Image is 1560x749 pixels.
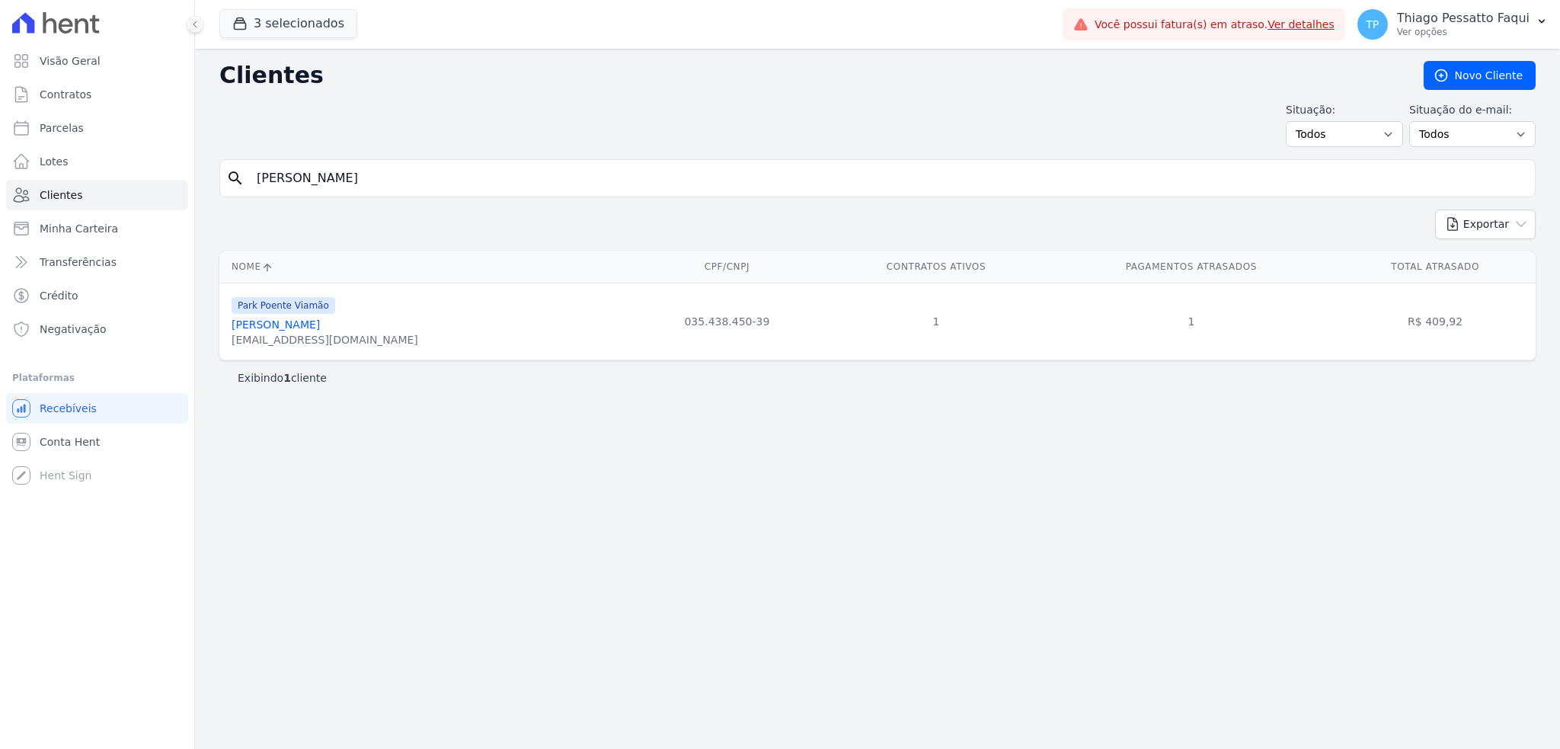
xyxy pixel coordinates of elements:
[40,254,117,270] span: Transferências
[283,372,291,384] b: 1
[248,163,1529,194] input: Buscar por nome, CPF ou e-mail
[40,434,100,450] span: Conta Hent
[12,369,182,387] div: Plataformas
[226,169,245,187] i: search
[232,332,418,347] div: [EMAIL_ADDRESS][DOMAIN_NAME]
[6,180,188,210] a: Clientes
[219,251,629,283] th: Nome
[40,87,91,102] span: Contratos
[40,154,69,169] span: Lotes
[6,427,188,457] a: Conta Hent
[40,187,82,203] span: Clientes
[232,297,335,314] span: Park Poente Viamão
[629,283,824,360] td: 035.438.450-39
[1397,11,1530,26] p: Thiago Pessatto Faqui
[219,62,1399,89] h2: Clientes
[238,370,327,386] p: Exibindo cliente
[6,213,188,244] a: Minha Carteira
[6,113,188,143] a: Parcelas
[1435,210,1536,239] button: Exportar
[232,318,320,331] a: [PERSON_NAME]
[40,221,118,236] span: Minha Carteira
[6,247,188,277] a: Transferências
[1286,102,1403,118] label: Situação:
[6,314,188,344] a: Negativação
[40,120,84,136] span: Parcelas
[40,401,97,416] span: Recebíveis
[1267,18,1335,30] a: Ver detalhes
[1345,3,1560,46] button: TP Thiago Pessatto Faqui Ver opções
[1047,283,1335,360] td: 1
[6,280,188,311] a: Crédito
[6,46,188,76] a: Visão Geral
[1047,251,1335,283] th: Pagamentos Atrasados
[629,251,824,283] th: CPF/CNPJ
[6,393,188,424] a: Recebíveis
[1366,19,1379,30] span: TP
[6,79,188,110] a: Contratos
[1335,251,1536,283] th: Total Atrasado
[1095,17,1335,33] span: Você possui fatura(s) em atraso.
[219,9,357,38] button: 3 selecionados
[1409,102,1536,118] label: Situação do e-mail:
[6,146,188,177] a: Lotes
[1424,61,1536,90] a: Novo Cliente
[1397,26,1530,38] p: Ver opções
[40,53,101,69] span: Visão Geral
[40,322,107,337] span: Negativação
[825,251,1048,283] th: Contratos Ativos
[825,283,1048,360] td: 1
[40,288,78,303] span: Crédito
[1335,283,1536,360] td: R$ 409,92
